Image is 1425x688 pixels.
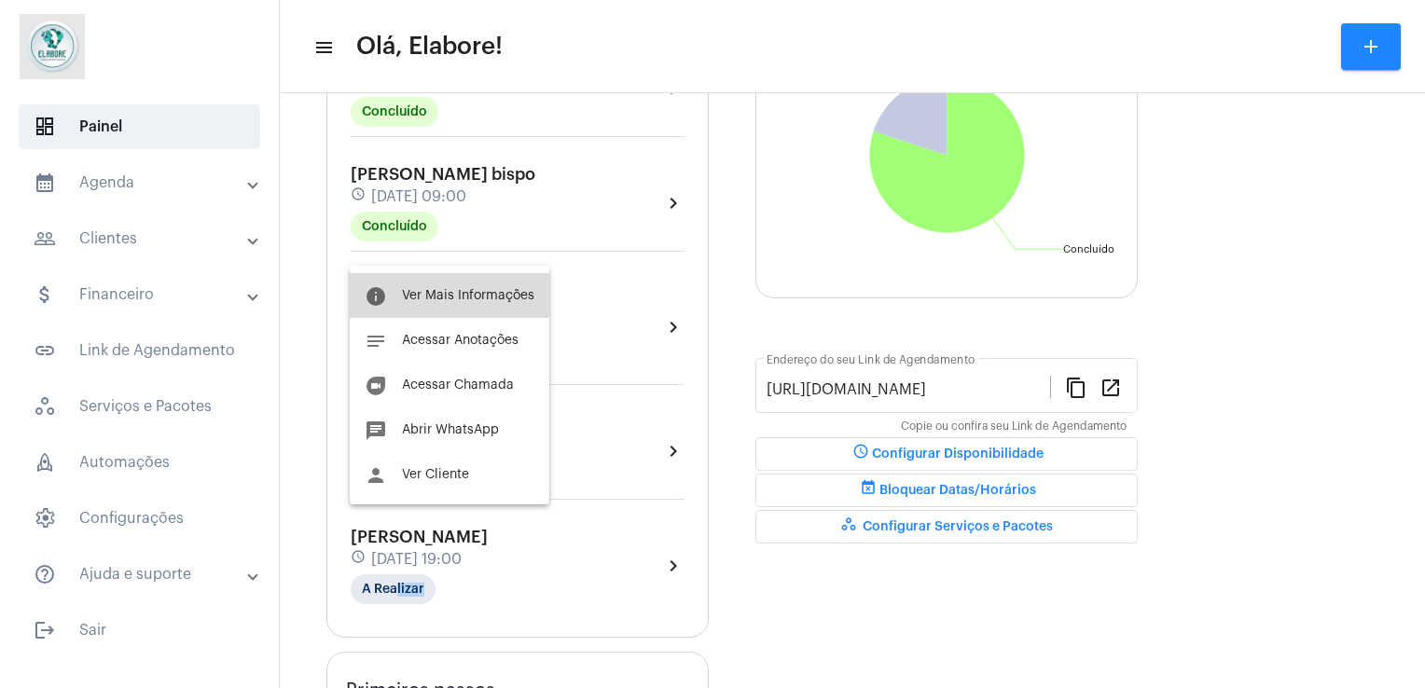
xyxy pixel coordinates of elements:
[365,330,387,352] mat-icon: notes
[402,378,514,392] span: Acessar Chamada
[365,420,387,442] mat-icon: chat
[402,468,469,481] span: Ver Cliente
[365,464,387,487] mat-icon: person
[365,375,387,397] mat-icon: duo
[365,285,387,308] mat-icon: info
[402,334,519,347] span: Acessar Anotações
[402,289,534,302] span: Ver Mais Informações
[402,423,499,436] span: Abrir WhatsApp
